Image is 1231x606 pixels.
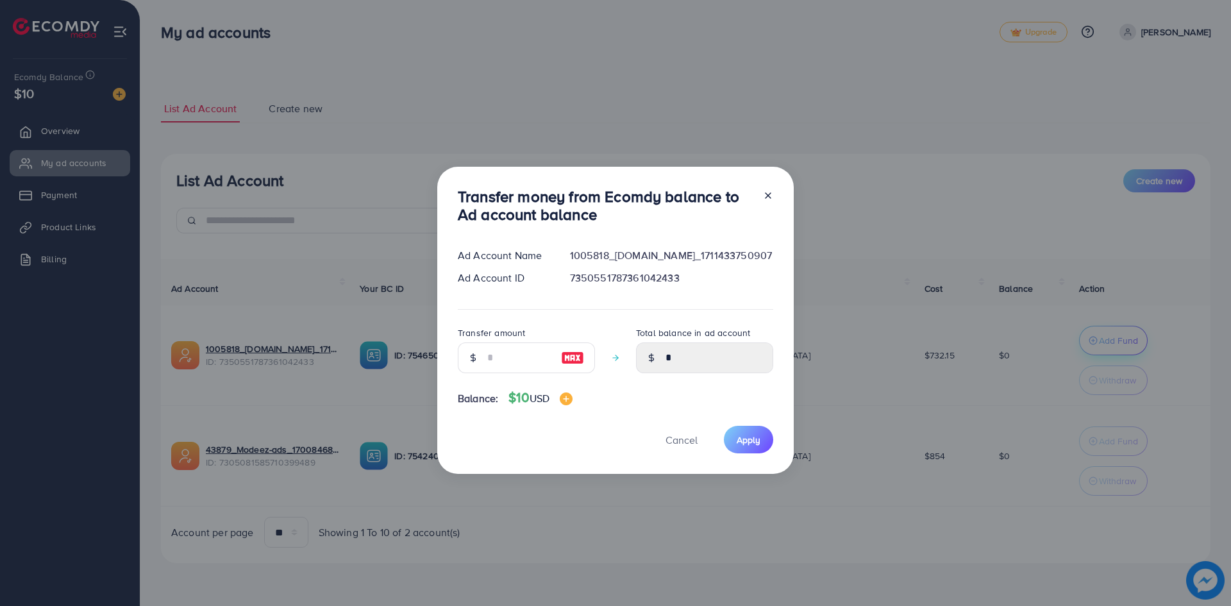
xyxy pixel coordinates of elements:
button: Cancel [649,426,714,453]
label: Transfer amount [458,326,525,339]
div: Ad Account Name [448,248,560,263]
img: image [560,392,573,405]
span: Cancel [666,433,698,447]
h3: Transfer money from Ecomdy balance to Ad account balance [458,187,753,224]
h4: $10 [508,390,573,406]
label: Total balance in ad account [636,326,750,339]
span: Apply [737,433,760,446]
div: 7350551787361042433 [560,271,783,285]
div: Ad Account ID [448,271,560,285]
span: USD [530,391,549,405]
span: Balance: [458,391,498,406]
button: Apply [724,426,773,453]
img: image [561,350,584,366]
div: 1005818_[DOMAIN_NAME]_1711433750907 [560,248,783,263]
